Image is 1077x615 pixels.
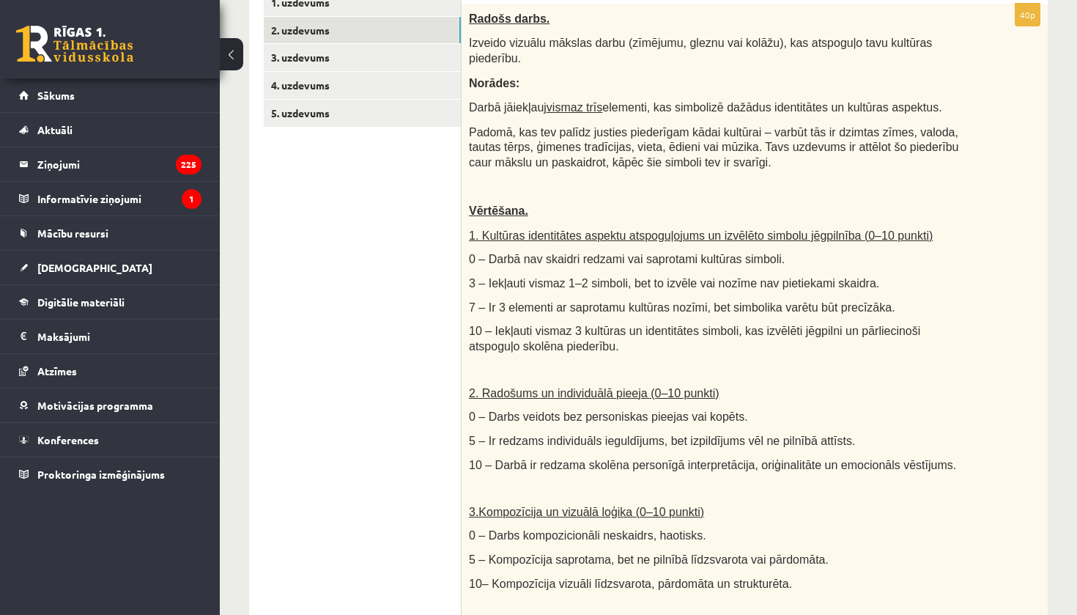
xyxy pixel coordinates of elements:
span: Vērtēšana. [469,205,528,217]
span: Motivācijas programma [37,399,153,412]
a: Mācību resursi [19,216,201,250]
a: Digitālie materiāli [19,285,201,319]
span: 5 – Ir redzams individuāls ieguldījums, bet izpildījums vēl ne pilnībā attīsts. [469,435,855,447]
span: Izveido vizuālu mākslas darbu (zīmējumu, gleznu vai kolāžu), kas atspoguļo tavu kultūras piederību. [469,37,932,65]
span: 0 – Darbs veidots bez personiskas pieejas vai kopēts. [469,410,748,423]
u: vismaz trīs [547,101,602,114]
span: Norādes: [469,77,519,89]
span: 3.Kompozīcija un vizuālā loģika (0–10 punkti) [469,506,704,518]
span: Konferences [37,433,99,446]
span: 10 – Iekļauti vismaz 3 kultūras un identitātes simboli, kas izvēlēti jēgpilni un pārliecinoši ats... [469,325,920,353]
a: 4. uzdevums [264,72,461,99]
i: 225 [176,155,201,174]
span: 0 – Darbs kompozicionāli neskaidrs, haotisks. [469,529,706,542]
span: Mācību resursi [37,227,108,240]
span: [DEMOGRAPHIC_DATA] [37,261,152,274]
span: Darbā jāiekļauj elementi, kas simbolizē dažādus identitātes un kultūras aspektus. [469,101,942,114]
span: Aktuāli [37,123,73,136]
a: Proktoringa izmēģinājums [19,457,201,491]
legend: Ziņojumi [37,147,201,181]
a: 3. uzdevums [264,44,461,71]
span: 7 – Ir 3 elementi ar saprotamu kultūras nozīmi, bet simbolika varētu būt precīzāka. [469,301,895,314]
span: 0 – Darbā nav skaidri redzami vai saprotami kultūras simboli. [469,253,785,265]
a: Rīgas 1. Tālmācības vidusskola [16,26,133,62]
legend: Informatīvie ziņojumi [37,182,201,216]
span: 2. Radošums un individuālā pieeja (0–10 punkti) [469,387,719,399]
a: 2. uzdevums [264,17,461,44]
a: Atzīmes [19,354,201,388]
span: Digitālie materiāli [37,295,125,309]
span: Atzīmes [37,364,77,378]
a: Motivācijas programma [19,388,201,422]
span: Proktoringa izmēģinājums [37,468,165,481]
a: Konferences [19,423,201,457]
i: 1 [182,189,201,209]
span: Sākums [37,89,75,102]
a: Ziņojumi225 [19,147,201,181]
span: 10– Kompozīcija vizuāli līdzsvarota, pārdomāta un strukturēta. [469,578,792,590]
a: Maksājumi [19,320,201,353]
span: 10 – Darbā ir redzama skolēna personīgā interpretācija, oriģinalitāte un emocionāls vēstījums. [469,459,956,471]
a: 5. uzdevums [264,100,461,127]
span: 3 – Iekļauti vismaz 1–2 simboli, bet to izvēle vai nozīme nav pietiekami skaidra. [469,277,879,290]
body: Bagātinātā teksta redaktors, wiswyg-editor-user-answer-47433799842740 [15,15,555,30]
span: 1. Kultūras identitātes aspektu atspoguļojums un izvēlēto simbolu jēgpilnība (0–10 punkti) [469,229,933,242]
span: Radošs darbs. [469,12,549,25]
a: [DEMOGRAPHIC_DATA] [19,251,201,284]
a: Informatīvie ziņojumi1 [19,182,201,216]
a: Aktuāli [19,113,201,147]
span: Padomā, kas tev palīdz justies piederīgam kādai kultūrai – varbūt tās ir dzimtas zīmes, valoda, t... [469,126,958,169]
legend: Maksājumi [37,320,201,353]
p: 40p [1015,3,1040,26]
span: 5 – Kompozīcija saprotama, bet ne pilnībā līdzsvarota vai pārdomāta. [469,553,829,566]
a: Sākums [19,78,201,112]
